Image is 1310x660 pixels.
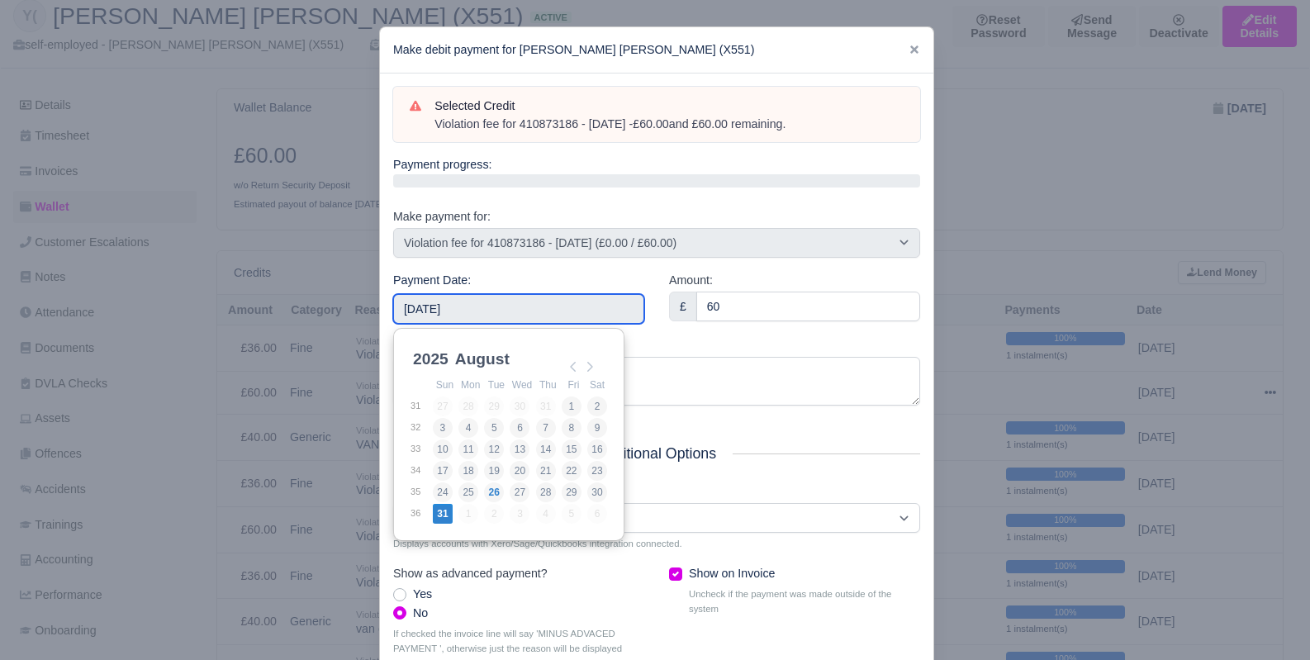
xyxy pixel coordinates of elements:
td: 32 [410,417,432,439]
label: Yes [413,585,432,604]
button: 23 [587,461,607,481]
div: August [452,347,513,372]
button: 20 [510,461,529,481]
abbr: Sunday [436,379,453,391]
td: 34 [410,460,432,482]
input: Use the arrow keys to pick a date [393,294,644,324]
abbr: Friday [567,379,579,391]
td: 31 [410,396,432,417]
small: If checked the invoice line will say 'MINUS ADVACED PAYMENT ', otherwise just the reason will be ... [393,626,644,656]
button: 18 [458,461,478,481]
button: 21 [536,461,556,481]
button: 13 [510,439,529,459]
button: 27 [510,482,529,502]
button: 1 [562,396,581,416]
button: 28 [536,482,556,502]
div: 2025 [410,347,452,372]
button: 25 [458,482,478,502]
button: 6 [510,418,529,438]
button: 26 [484,482,504,502]
abbr: Tuesday [488,379,505,391]
label: Payment Date: [393,271,471,290]
button: Next Month [580,357,600,377]
strong: £60.00 [633,117,669,131]
h6: Selected Credit [434,99,904,113]
button: 30 [587,482,607,502]
input: 0.00 [696,292,920,321]
button: 15 [562,439,581,459]
abbr: Wednesday [512,379,532,391]
button: 9 [587,418,607,438]
button: 14 [536,439,556,459]
td: 36 [410,503,432,525]
h5: Additional Options [393,445,920,463]
button: 4 [458,418,478,438]
div: Make debit payment for [PERSON_NAME] [PERSON_NAME] (X551) [380,27,933,74]
label: Amount: [669,271,713,290]
button: 19 [484,461,504,481]
button: 12 [484,439,504,459]
iframe: Chat Widget [1013,468,1310,660]
button: 16 [587,439,607,459]
button: 11 [458,439,478,459]
button: 2 [587,396,607,416]
button: 17 [433,461,453,481]
button: 3 [433,418,453,438]
button: 24 [433,482,453,502]
small: Uncheck if the payment was made outside of the system [689,586,920,616]
div: Violation fee for 410873186 - [DATE] - and £60.00 remaining. [434,116,904,133]
div: £ [669,292,697,321]
button: 8 [562,418,581,438]
div: Payment progress: [393,155,920,188]
label: Make payment for: [393,207,491,226]
button: 31 [433,504,453,524]
td: 33 [410,439,432,460]
button: 22 [562,461,581,481]
button: 5 [484,418,504,438]
button: 10 [433,439,453,459]
td: 35 [410,482,432,503]
small: Displays accounts with Xero/Sage/Quickbooks integration connected. [393,536,920,551]
button: 7 [536,418,556,438]
abbr: Monday [461,379,480,391]
button: Previous Month [563,357,583,377]
label: Show on Invoice [689,564,775,583]
label: Show as advanced payment? [393,564,548,583]
label: No [413,604,428,623]
button: 29 [562,482,581,502]
abbr: Saturday [590,379,605,391]
abbr: Thursday [539,379,557,391]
